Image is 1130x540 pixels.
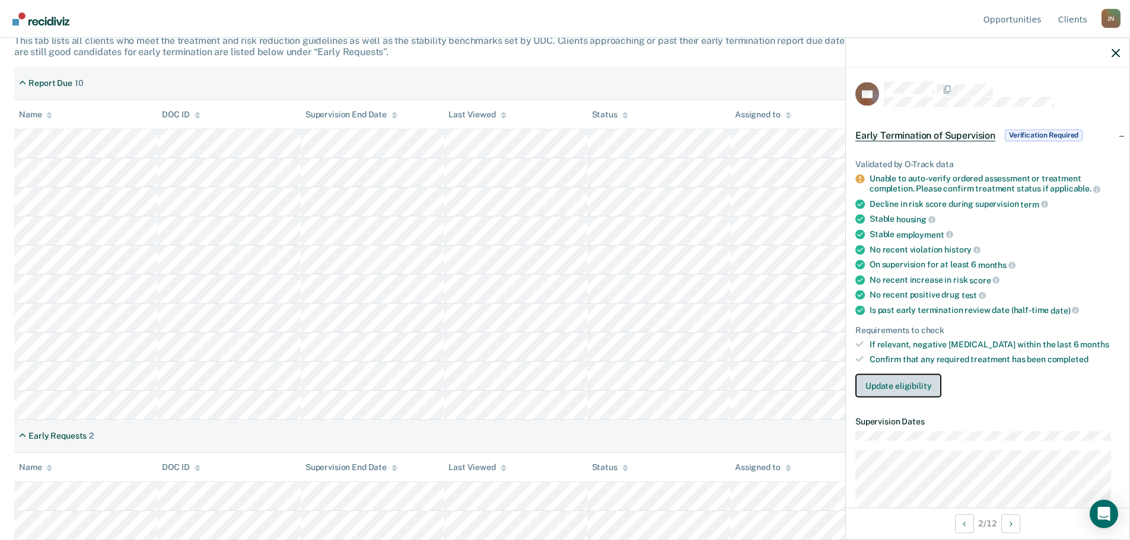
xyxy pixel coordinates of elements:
span: housing [896,215,935,224]
span: history [944,245,981,254]
span: employment [896,229,953,239]
span: months [978,260,1016,269]
div: Decline in risk score during supervision [870,199,1120,209]
div: Early Termination of SupervisionVerification Required [846,116,1129,154]
button: Profile dropdown button [1102,9,1121,28]
button: Previous Opportunity [955,514,974,533]
div: Report Due [28,78,72,88]
div: Status [592,462,628,472]
span: Early Termination of Supervision [855,129,995,141]
div: Stable [870,214,1120,225]
div: Assigned to [735,462,791,472]
div: 2 [89,431,94,441]
span: term [1020,199,1048,209]
div: This tab lists all clients who meet the treatment and risk reduction guidelines as well as the st... [14,35,1116,57]
div: Stable [870,229,1120,239]
span: date) [1051,305,1079,315]
div: Last Viewed [448,110,506,120]
span: score [969,275,1000,285]
div: On supervision for at least 6 [870,260,1120,270]
div: Assigned to [735,110,791,120]
div: Supervision End Date [305,110,397,120]
div: DOC ID [162,462,200,472]
div: 10 [75,78,84,88]
div: No recent increase in risk [870,274,1120,285]
div: Supervision End Date [305,462,397,472]
div: No recent positive drug [870,290,1120,301]
div: Confirm that any required treatment has been [870,354,1120,365]
span: completed [1048,354,1088,364]
button: Update eligibility [855,373,941,397]
div: Validated by O-Track data [855,159,1120,169]
div: 2 / 12 [846,507,1129,539]
div: Last Viewed [448,462,506,472]
button: Next Opportunity [1001,514,1020,533]
span: months [1080,340,1109,349]
div: Name [19,110,52,120]
div: Open Intercom Messenger [1090,500,1118,528]
div: Unable to auto-verify ordered assessment or treatment completion. Please confirm treatment status... [870,174,1120,194]
div: No recent violation [870,244,1120,255]
dt: Supervision Dates [855,416,1120,426]
div: If relevant, negative [MEDICAL_DATA] within the last 6 [870,340,1120,350]
span: test [962,290,986,300]
div: Requirements to check [855,325,1120,335]
img: Recidiviz [12,12,69,25]
div: Early Requests [28,431,87,441]
span: Verification Required [1005,129,1083,141]
div: DOC ID [162,110,200,120]
div: Status [592,110,628,120]
div: J N [1102,9,1121,28]
div: Is past early termination review date (half-time [870,305,1120,315]
div: Name [19,462,52,472]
